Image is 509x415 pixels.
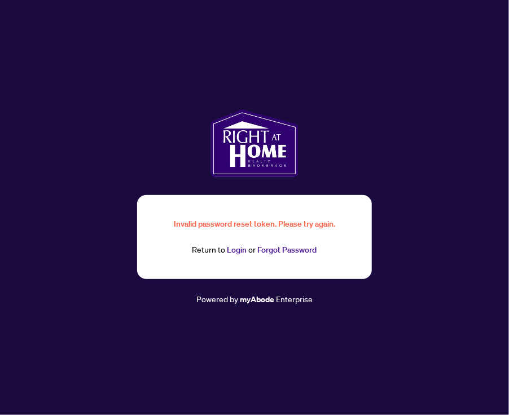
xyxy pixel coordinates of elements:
span: Enterprise [276,294,313,304]
a: Login [227,245,247,255]
div: Return to or [164,244,345,257]
img: ma-logo [210,109,298,177]
a: myAbode [240,293,274,306]
div: Invalid password reset token. Please try again. [164,218,345,230]
span: Powered by [196,294,238,304]
a: Forgot Password [258,245,317,255]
